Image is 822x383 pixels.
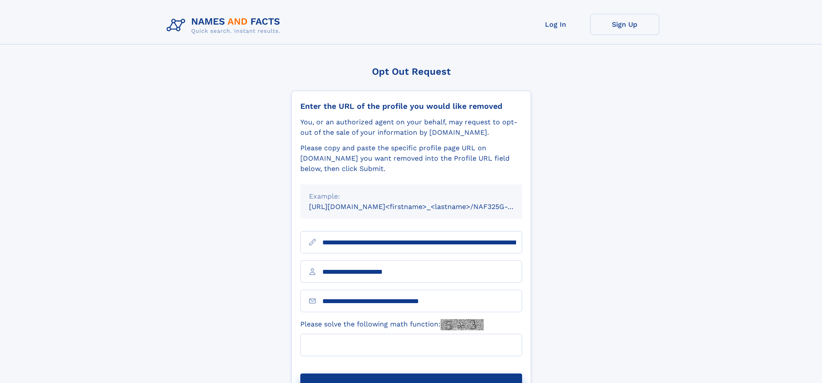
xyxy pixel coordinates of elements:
div: Enter the URL of the profile you would like removed [300,101,522,111]
div: You, or an authorized agent on your behalf, may request to opt-out of the sale of your informatio... [300,117,522,138]
img: Logo Names and Facts [163,14,287,37]
div: Please copy and paste the specific profile page URL on [DOMAIN_NAME] you want removed into the Pr... [300,143,522,174]
div: Opt Out Request [291,66,531,77]
a: Log In [521,14,590,35]
a: Sign Up [590,14,659,35]
div: Example: [309,191,513,202]
small: [URL][DOMAIN_NAME]<firstname>_<lastname>/NAF325G-xxxxxxxx [309,203,539,211]
label: Please solve the following math function: [300,319,484,330]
